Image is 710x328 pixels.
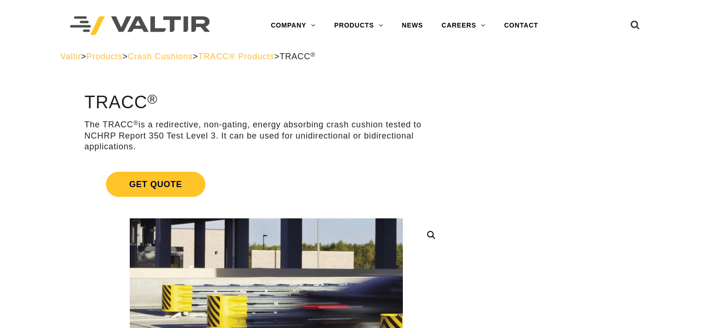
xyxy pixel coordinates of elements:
a: NEWS [393,16,432,35]
sup: ® [134,119,139,126]
a: TRACC® Products [198,52,274,61]
a: Products [86,52,122,61]
sup: ® [310,51,316,58]
div: > > > > [60,51,650,62]
sup: ® [148,91,158,106]
a: Valtir [60,52,81,61]
h1: TRACC [84,93,448,112]
a: Crash Cushions [128,52,193,61]
a: COMPANY [261,16,325,35]
a: CONTACT [495,16,548,35]
a: Get Quote [84,161,448,208]
span: Get Quote [106,172,205,197]
a: CAREERS [432,16,495,35]
a: PRODUCTS [325,16,393,35]
img: Valtir [70,16,210,35]
p: The TRACC is a redirective, non-gating, energy absorbing crash cushion tested to NCHRP Report 350... [84,119,448,152]
span: TRACC [280,52,316,61]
